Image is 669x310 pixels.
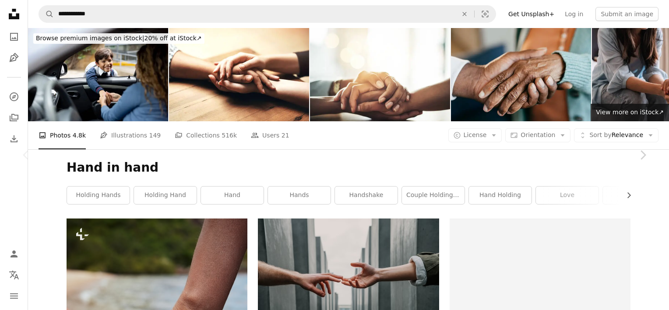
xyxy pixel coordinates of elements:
a: Log in / Sign up [5,245,23,263]
img: Holding hands, cancer and support of friends, care and empathy together on table in home mockup. ... [169,28,309,121]
button: Language [5,266,23,284]
a: couple holding hands [402,187,465,204]
img: Boy saying goodbye to his mother after she drop him off at the school [28,28,168,121]
span: Browse premium images on iStock | [36,35,144,42]
span: Sort by [589,131,611,138]
form: Find visuals sitewide [39,5,496,23]
button: Clear [455,6,474,22]
a: holding hands [67,187,130,204]
button: Orientation [505,128,570,142]
span: Orientation [521,131,555,138]
a: Log in [560,7,588,21]
a: love [536,187,599,204]
button: Visual search [475,6,496,22]
span: 516k [222,130,237,140]
button: Menu [5,287,23,305]
button: Sort byRelevance [574,128,658,142]
a: Collections [5,109,23,127]
a: two hands [258,275,439,282]
span: 149 [149,130,161,140]
a: Illustrations 149 [100,121,161,149]
button: License [448,128,502,142]
a: handshake [335,187,398,204]
img: Young woman holding elderly hands [451,28,591,121]
a: Browse premium images on iStock|20% off at iStock↗ [28,28,210,49]
a: Get Unsplash+ [503,7,560,21]
span: View more on iStock ↗ [596,109,664,116]
span: 21 [282,130,289,140]
a: holding hand [134,187,197,204]
a: hands [268,187,331,204]
a: together [603,187,665,204]
a: Next [616,113,669,197]
a: Photos [5,28,23,46]
a: hand [201,187,264,204]
a: View more on iStock↗ [591,104,669,121]
a: Illustrations [5,49,23,67]
span: License [464,131,487,138]
button: Submit an image [595,7,658,21]
span: 20% off at iStock ↗ [36,35,202,42]
button: Search Unsplash [39,6,54,22]
a: Explore [5,88,23,106]
a: Collections 516k [175,121,237,149]
a: Users 21 [251,121,289,149]
img: I just want to help you [310,28,450,121]
a: hand holding [469,187,532,204]
span: Relevance [589,131,643,140]
h1: Hand in hand [67,160,630,176]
